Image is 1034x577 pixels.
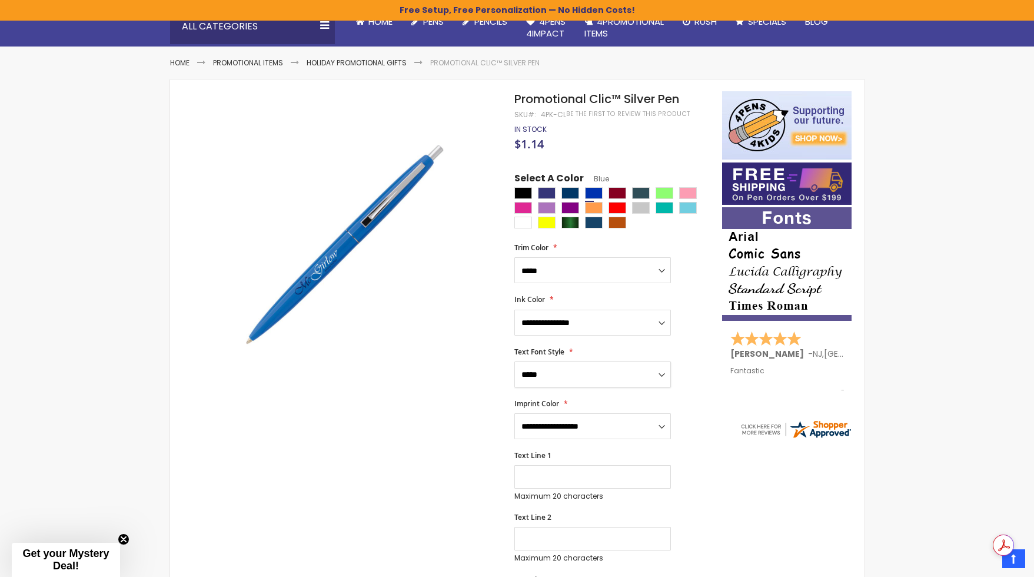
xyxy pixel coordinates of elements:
[514,172,584,188] span: Select A Color
[402,9,453,35] a: Pens
[118,533,129,545] button: Close teaser
[474,15,507,28] span: Pencils
[538,187,556,199] div: Royal Blue
[514,91,679,107] span: Promotional Clic™ Silver Pen
[730,348,808,360] span: [PERSON_NAME]
[514,347,564,357] span: Text Font Style
[12,543,120,577] div: Get your Mystery Deal!Close teaser
[514,553,671,563] p: Maximum 20 characters
[656,202,673,214] div: Teal
[526,15,566,39] span: 4Pens 4impact
[585,187,603,199] div: Blue
[609,202,626,214] div: Red
[739,419,852,440] img: 4pens.com widget logo
[566,110,690,118] a: Be the first to review this product
[170,9,335,44] div: All Categories
[679,187,697,199] div: Pink Lemonade
[22,548,109,572] span: Get your Mystery Deal!
[514,399,559,409] span: Imprint Color
[193,90,498,396] img: 4pk-cl-clic-pen21_1.jpg
[430,58,540,68] li: Promotional Clic™ Silver Pen
[514,294,545,304] span: Ink Color
[824,348,910,360] span: [GEOGRAPHIC_DATA]
[541,110,566,120] div: 4PK-CL
[538,202,556,214] div: Grapetini
[726,9,796,35] a: Specials
[514,136,544,152] span: $1.14
[514,492,671,501] p: Maximum 20 characters
[584,15,664,39] span: 4PROMOTIONAL ITEMS
[730,367,845,392] div: Fantastic
[561,187,579,199] div: Navy Blue
[585,202,603,214] div: Creamsicle
[517,9,575,47] a: 4Pens4impact
[213,58,283,68] a: Promotional Items
[368,15,393,28] span: Home
[514,110,536,120] strong: SKU
[514,243,548,253] span: Trim Color
[609,217,626,228] div: Metallic Orange
[694,15,717,28] span: Rush
[514,187,532,199] div: Black
[347,9,402,35] a: Home
[170,58,189,68] a: Home
[538,217,556,228] div: Yellow
[813,348,822,360] span: NJ
[808,348,910,360] span: - ,
[796,9,837,35] a: Blog
[679,202,697,214] div: Electric Punch
[632,187,650,199] div: Forest Green
[632,202,650,214] div: Silver
[307,58,407,68] a: Holiday Promotional Gifts
[722,163,852,205] img: Free shipping on orders over $199
[673,9,726,35] a: Rush
[585,217,603,228] div: Metallic Dark Blue
[748,15,786,28] span: Specials
[656,187,673,199] div: Julep
[423,15,444,28] span: Pens
[514,450,551,460] span: Text Line 1
[722,91,852,160] img: 4pens 4 kids
[561,217,579,228] div: Metallic Green
[453,9,517,35] a: Pencils
[584,174,609,184] span: Blue
[514,124,547,134] span: In stock
[805,15,828,28] span: Blog
[575,9,673,47] a: 4PROMOTIONALITEMS
[722,207,852,321] img: font-personalization-examples
[514,217,532,228] div: White
[609,187,626,199] div: Burgundy
[514,512,551,522] span: Text Line 2
[739,432,852,442] a: 4pens.com certificate URL
[561,202,579,214] div: Purple
[514,202,532,214] div: Berry Crush
[514,125,547,134] div: Availability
